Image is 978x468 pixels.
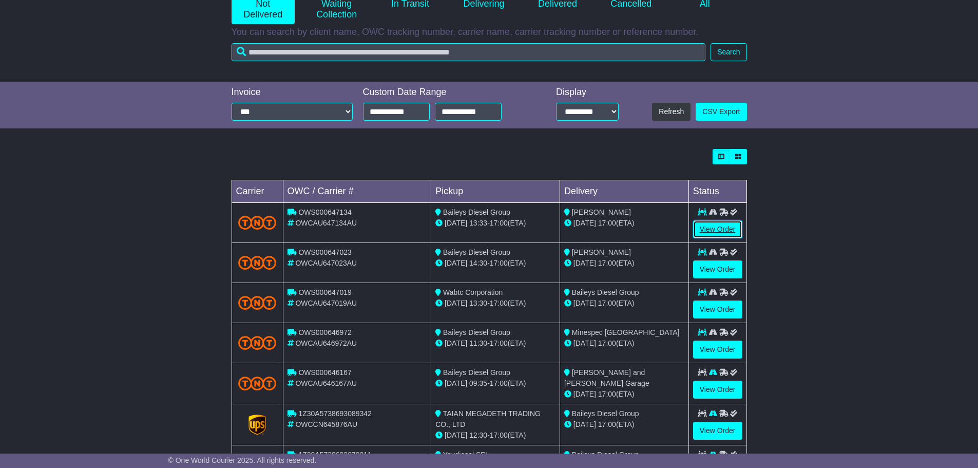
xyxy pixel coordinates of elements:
[238,336,277,350] img: TNT_Domestic.png
[573,259,596,267] span: [DATE]
[556,87,619,98] div: Display
[490,339,508,347] span: 17:00
[711,43,746,61] button: Search
[295,339,357,347] span: OWCAU646972AU
[693,422,742,440] a: View Order
[573,219,596,227] span: [DATE]
[443,248,510,256] span: Baileys Diesel Group
[490,431,508,439] span: 17:00
[572,248,631,256] span: [PERSON_NAME]
[295,299,357,307] span: OWCAU647019AU
[298,288,352,296] span: OWS000647019
[572,288,639,296] span: Baileys Diesel Group
[572,328,680,336] span: Minespec [GEOGRAPHIC_DATA]
[295,379,357,387] span: OWCAU646167AU
[443,368,510,377] span: Baileys Diesel Group
[238,296,277,310] img: TNT_Domestic.png
[564,419,684,430] div: (ETA)
[469,431,487,439] span: 12:30
[298,248,352,256] span: OWS000647023
[431,180,560,203] td: Pickup
[232,87,353,98] div: Invoice
[693,341,742,359] a: View Order
[564,368,649,387] span: [PERSON_NAME] and [PERSON_NAME] Garage
[232,180,283,203] td: Carrier
[564,298,684,309] div: (ETA)
[168,456,317,464] span: © One World Courier 2025. All rights reserved.
[564,218,684,229] div: (ETA)
[598,259,616,267] span: 17:00
[435,218,555,229] div: - (ETA)
[445,431,467,439] span: [DATE]
[572,409,639,418] span: Baileys Diesel Group
[443,451,490,459] span: Youdiesel SRL
[445,339,467,347] span: [DATE]
[298,328,352,336] span: OWS000646972
[469,339,487,347] span: 11:30
[572,451,639,459] span: Baileys Diesel Group
[443,208,510,216] span: Baileys Diesel Group
[435,298,555,309] div: - (ETA)
[598,339,616,347] span: 17:00
[490,219,508,227] span: 17:00
[598,219,616,227] span: 17:00
[598,420,616,428] span: 17:00
[598,299,616,307] span: 17:00
[445,299,467,307] span: [DATE]
[435,409,541,428] span: TAIAN MEGADETH TRADING CO., LTD
[363,87,528,98] div: Custom Date Range
[560,180,688,203] td: Delivery
[696,103,746,121] a: CSV Export
[564,258,684,269] div: (ETA)
[295,420,357,428] span: OWCCN645876AU
[573,299,596,307] span: [DATE]
[445,259,467,267] span: [DATE]
[573,420,596,428] span: [DATE]
[469,219,487,227] span: 13:33
[469,379,487,387] span: 09:35
[298,368,352,377] span: OWS000646167
[295,219,357,227] span: OWCAU647134AU
[435,430,555,441] div: - (ETA)
[232,27,747,38] p: You can search by client name, OWC tracking number, carrier name, carrier tracking number or refe...
[295,259,357,267] span: OWCAU647023AU
[693,381,742,399] a: View Order
[688,180,746,203] td: Status
[238,377,277,390] img: TNT_Domestic.png
[435,338,555,349] div: - (ETA)
[298,208,352,216] span: OWS000647134
[435,258,555,269] div: - (ETA)
[490,379,508,387] span: 17:00
[469,259,487,267] span: 14:30
[469,299,487,307] span: 13:30
[652,103,691,121] button: Refresh
[490,259,508,267] span: 17:00
[564,338,684,349] div: (ETA)
[283,180,431,203] td: OWC / Carrier #
[598,390,616,398] span: 17:00
[443,288,503,296] span: Wabtc Corporation
[573,339,596,347] span: [DATE]
[564,389,684,400] div: (ETA)
[573,390,596,398] span: [DATE]
[693,260,742,278] a: View Order
[238,216,277,230] img: TNT_Domestic.png
[298,409,371,418] span: 1Z30A5738693089342
[238,256,277,270] img: TNT_Domestic.png
[490,299,508,307] span: 17:00
[693,220,742,238] a: View Order
[693,301,742,319] a: View Order
[298,451,371,459] span: 1Z30A5738692079211
[572,208,631,216] span: [PERSON_NAME]
[443,328,510,336] span: Baileys Diesel Group
[445,219,467,227] span: [DATE]
[248,415,266,435] img: GetCarrierServiceLogo
[435,378,555,389] div: - (ETA)
[445,379,467,387] span: [DATE]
